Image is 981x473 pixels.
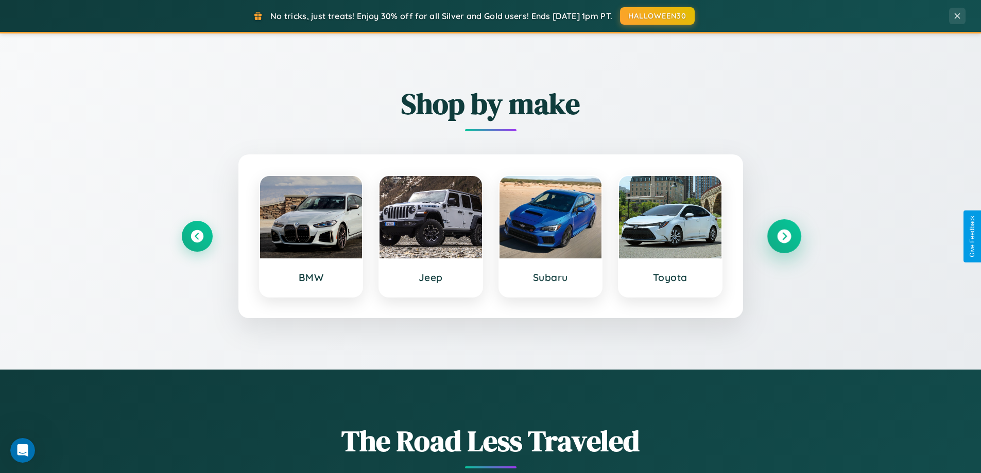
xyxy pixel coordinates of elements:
h3: Subaru [510,271,592,284]
span: No tricks, just treats! Enjoy 30% off for all Silver and Gold users! Ends [DATE] 1pm PT. [270,11,612,21]
h3: BMW [270,271,352,284]
button: HALLOWEEN30 [620,7,695,25]
iframe: Intercom live chat [10,438,35,463]
h2: Shop by make [182,84,800,124]
h3: Jeep [390,271,472,284]
h1: The Road Less Traveled [182,421,800,461]
h3: Toyota [629,271,711,284]
div: Give Feedback [969,216,976,257]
